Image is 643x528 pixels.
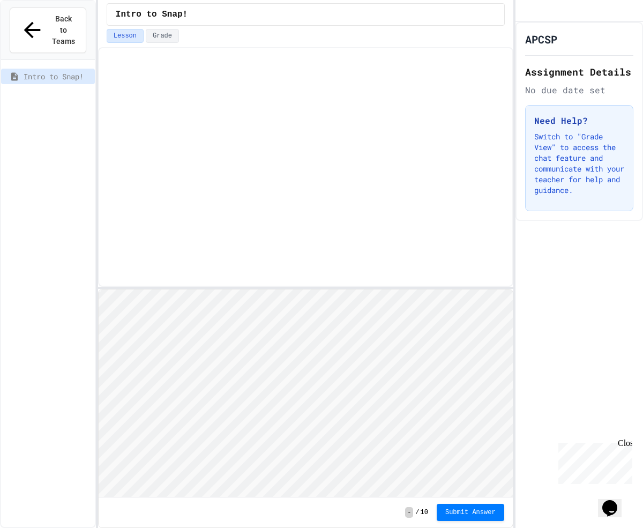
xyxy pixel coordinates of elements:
button: Submit Answer [437,504,504,521]
span: Back to Teams [51,13,76,47]
p: Switch to "Grade View" to access the chat feature and communicate with your teacher for help and ... [534,131,624,196]
span: Submit Answer [445,508,496,517]
button: Lesson [107,29,144,43]
span: Intro to Snap! [24,71,91,82]
iframe: Snap! Programming Environment [99,289,513,497]
button: Grade [146,29,179,43]
button: Back to Teams [10,8,86,53]
iframe: chat widget [554,438,632,484]
span: Intro to Snap! [116,8,188,21]
span: / [415,508,419,517]
div: No due date set [525,84,633,96]
h1: APCSP [525,32,557,47]
span: - [405,507,413,518]
span: 10 [421,508,428,517]
iframe: chat widget [598,485,632,517]
h3: Need Help? [534,114,624,127]
h2: Assignment Details [525,64,633,79]
div: Chat with us now!Close [4,4,74,68]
